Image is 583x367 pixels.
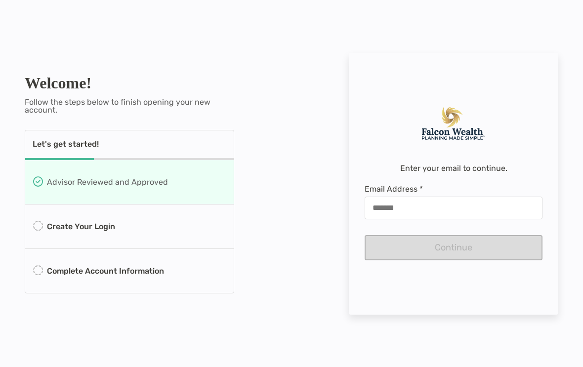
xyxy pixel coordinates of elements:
p: Enter your email to continue. [400,164,507,172]
p: Create Your Login [47,220,115,233]
p: Let's get started! [33,140,99,148]
p: Complete Account Information [47,265,164,277]
h1: Welcome! [25,74,234,92]
input: Email Address * [365,204,542,212]
span: Email Address * [365,184,542,194]
p: Advisor Reviewed and Approved [47,176,168,188]
img: Company Logo [421,107,486,140]
p: Follow the steps below to finish opening your new account. [25,98,234,114]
